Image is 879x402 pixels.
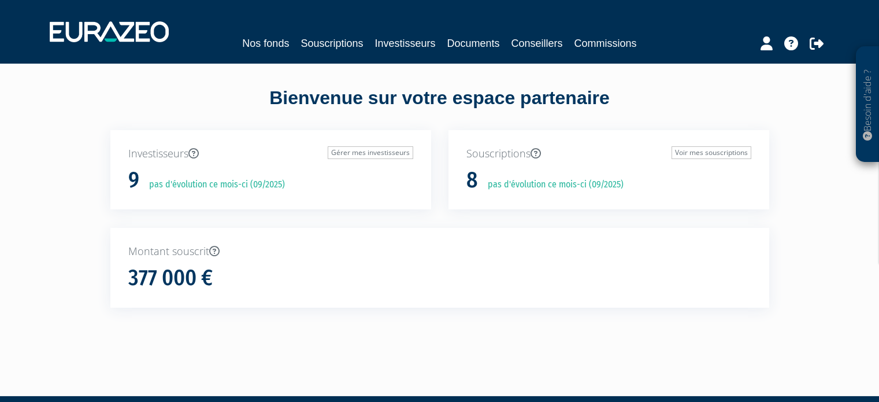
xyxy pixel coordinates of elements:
[672,146,751,159] a: Voir mes souscriptions
[328,146,413,159] a: Gérer mes investisseurs
[447,35,500,51] a: Documents
[50,21,169,42] img: 1732889491-logotype_eurazeo_blanc_rvb.png
[574,35,637,51] a: Commissions
[301,35,363,51] a: Souscriptions
[128,266,213,290] h1: 377 000 €
[128,146,413,161] p: Investisseurs
[511,35,563,51] a: Conseillers
[128,168,139,193] h1: 9
[466,146,751,161] p: Souscriptions
[861,53,874,157] p: Besoin d'aide ?
[374,35,435,51] a: Investisseurs
[242,35,289,51] a: Nos fonds
[141,178,285,191] p: pas d'évolution ce mois-ci (09/2025)
[466,168,478,193] h1: 8
[102,85,778,130] div: Bienvenue sur votre espace partenaire
[480,178,624,191] p: pas d'évolution ce mois-ci (09/2025)
[128,244,751,259] p: Montant souscrit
